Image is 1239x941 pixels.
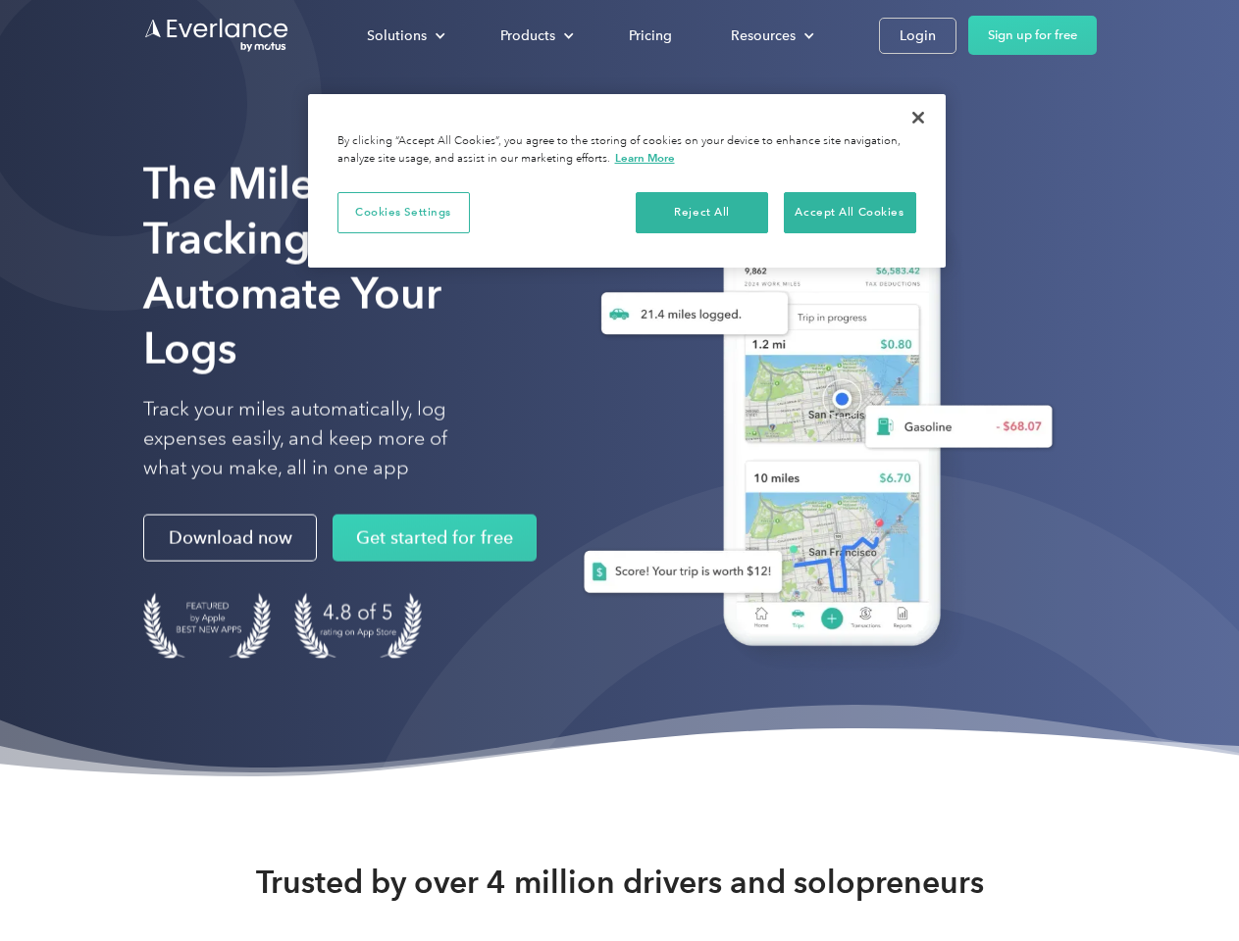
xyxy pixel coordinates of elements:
img: 4.9 out of 5 stars on the app store [294,593,422,659]
div: Resources [731,24,796,48]
div: By clicking “Accept All Cookies”, you agree to the storing of cookies on your device to enhance s... [337,133,916,168]
button: Accept All Cookies [784,192,916,233]
div: Pricing [629,24,672,48]
button: Close [897,96,940,139]
a: More information about your privacy, opens in a new tab [615,151,675,165]
button: Reject All [636,192,768,233]
img: Everlance, mileage tracker app, expense tracking app [552,186,1068,675]
a: Download now [143,515,317,562]
div: Cookie banner [308,94,946,268]
div: Solutions [347,19,461,53]
a: Sign up for free [968,16,1097,55]
a: Pricing [609,19,692,53]
div: Products [500,24,555,48]
div: Privacy [308,94,946,268]
strong: Trusted by over 4 million drivers and solopreneurs [256,863,984,902]
div: Solutions [367,24,427,48]
div: Login [900,24,936,48]
p: Track your miles automatically, log expenses easily, and keep more of what you make, all in one app [143,395,493,483]
a: Go to homepage [143,17,290,54]
img: Badge for Featured by Apple Best New Apps [143,593,271,659]
button: Cookies Settings [337,192,470,233]
a: Login [879,18,956,54]
div: Products [481,19,590,53]
a: Get started for free [333,515,537,562]
div: Resources [711,19,830,53]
